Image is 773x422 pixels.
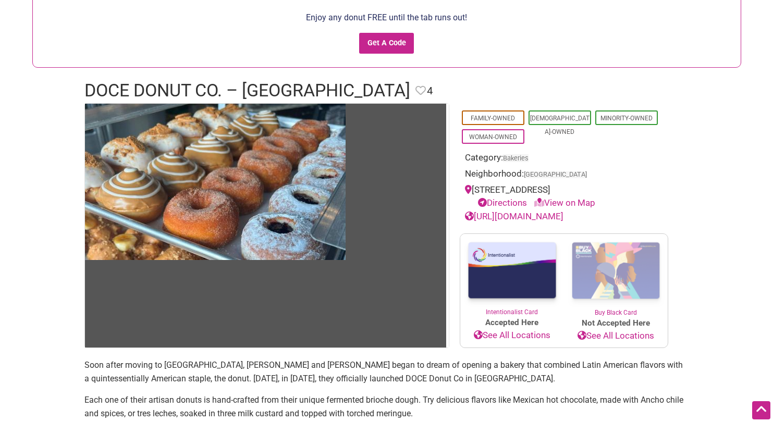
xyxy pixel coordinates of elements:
a: See All Locations [460,329,564,342]
a: Minority-Owned [600,115,653,122]
div: Category: [465,151,663,167]
img: Buy Black Card [564,234,668,308]
p: Each one of their artisan donuts is hand-crafted from their unique fermented brioche dough. Try d... [84,393,689,420]
input: Get A Code [359,33,414,54]
div: Neighborhood: [465,167,663,183]
a: Family-Owned [471,115,515,122]
p: Soon after moving to [GEOGRAPHIC_DATA], [PERSON_NAME] and [PERSON_NAME] began to dream of opening... [84,358,689,385]
a: [URL][DOMAIN_NAME] [465,211,563,221]
span: Accepted Here [460,317,564,329]
a: Directions [478,197,527,208]
div: [STREET_ADDRESS] [465,183,663,210]
a: Bakeries [503,154,529,162]
span: 4 [427,83,433,99]
img: Doce Donut Co. [85,104,346,260]
span: Not Accepted Here [564,317,668,329]
div: Scroll Back to Top [752,401,770,419]
p: Enjoy any donut FREE until the tab runs out! [38,11,735,24]
h1: DOCE Donut Co. – [GEOGRAPHIC_DATA] [84,78,410,103]
a: Buy Black Card [564,234,668,317]
a: Woman-Owned [469,133,517,141]
a: Intentionalist Card [460,234,564,317]
img: Intentionalist Card [460,234,564,307]
a: View on Map [534,197,595,208]
a: [DEMOGRAPHIC_DATA]-Owned [530,115,590,135]
a: See All Locations [564,329,668,343]
i: Favorite [415,85,426,96]
span: [GEOGRAPHIC_DATA] [524,171,587,178]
